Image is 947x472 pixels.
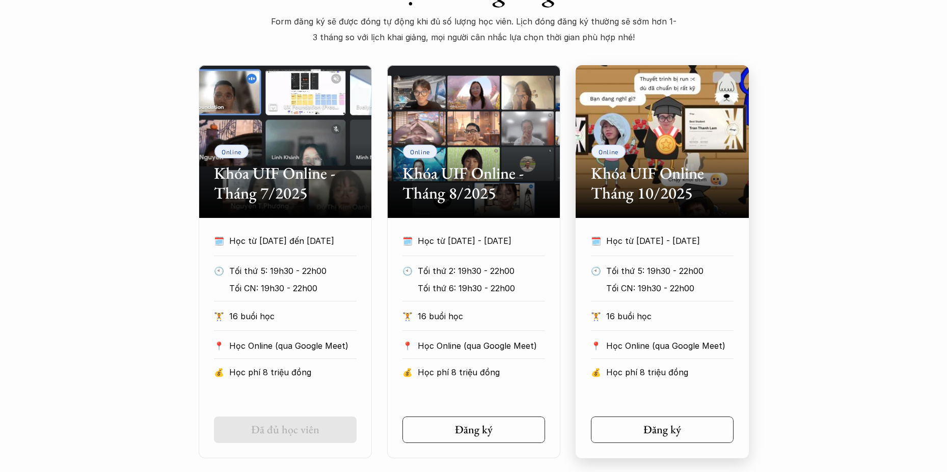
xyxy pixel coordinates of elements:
p: Tối thứ 5: 19h30 - 22h00 [229,263,371,279]
p: 💰 [591,365,601,380]
p: Tối thứ 6: 19h30 - 22h00 [418,281,560,296]
p: Học phí 8 triệu đồng [418,365,545,380]
p: 📍 [214,341,224,351]
p: 🗓️ [591,233,601,248]
p: 🕙 [591,263,601,279]
h5: Đăng ký [455,423,493,436]
p: 🏋️ [214,309,224,324]
p: Online [599,148,618,155]
h5: Đã đủ học viên [251,423,319,436]
p: Học phí 8 triệu đồng [606,365,734,380]
p: 16 buổi học [229,309,357,324]
p: 🗓️ [214,233,224,248]
a: Đăng ký [591,417,734,443]
p: Học từ [DATE] - [DATE] [418,233,545,248]
p: 💰 [214,365,224,380]
p: Tối thứ 5: 19h30 - 22h00 [606,263,748,279]
p: Học từ [DATE] đến [DATE] [229,233,357,248]
h2: Khóa UIF Online - Tháng 8/2025 [402,163,545,203]
p: 16 buổi học [606,309,734,324]
p: Tối CN: 19h30 - 22h00 [229,281,371,296]
a: Đăng ký [402,417,545,443]
p: 🕙 [214,263,224,279]
p: 📍 [402,341,413,351]
p: 📍 [591,341,601,351]
p: Học phí 8 triệu đồng [229,365,357,380]
p: Online [410,148,430,155]
h2: Khóa UIF Online Tháng 10/2025 [591,163,734,203]
p: 🗓️ [402,233,413,248]
h2: Khóa UIF Online - Tháng 7/2025 [214,163,357,203]
p: Học Online (qua Google Meet) [418,338,545,353]
h5: Đăng ký [643,423,681,436]
p: 🕙 [402,263,413,279]
p: Tối CN: 19h30 - 22h00 [606,281,748,296]
p: Học Online (qua Google Meet) [229,338,357,353]
p: Online [222,148,241,155]
p: Học Online (qua Google Meet) [606,338,734,353]
p: 🏋️ [402,309,413,324]
p: 💰 [402,365,413,380]
p: 🏋️ [591,309,601,324]
p: Học từ [DATE] - [DATE] [606,233,734,248]
p: 16 buổi học [418,309,545,324]
p: Tối thứ 2: 19h30 - 22h00 [418,263,560,279]
p: Form đăng ký sẽ được đóng tự động khi đủ số lượng học viên. Lịch đóng đăng ký thường sẽ sớm hơn 1... [270,14,678,45]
